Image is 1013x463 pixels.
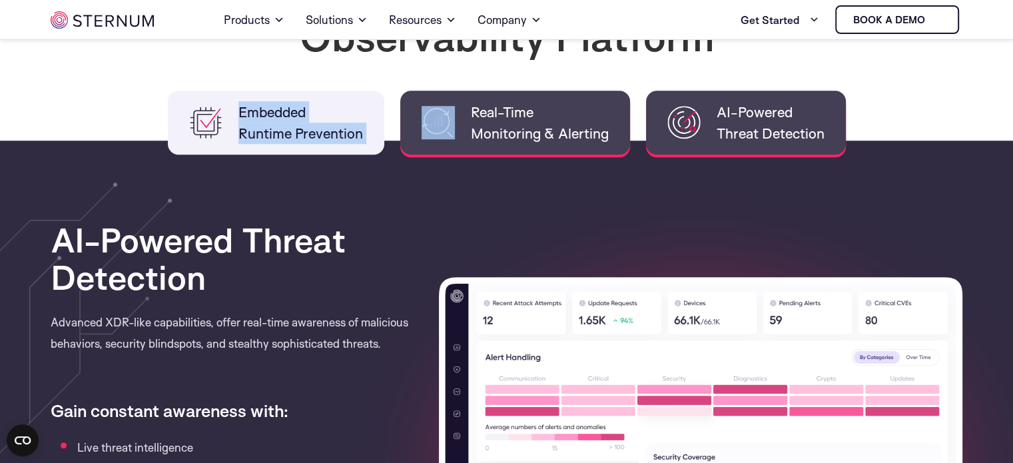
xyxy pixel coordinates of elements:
[7,424,39,456] button: Open CMP widget
[471,101,609,144] span: Real-Time Monitoring & Alerting
[835,5,959,34] a: Book a demo
[224,1,284,39] a: Products
[667,106,701,139] img: AI-PoweredThreat Detection
[77,437,419,456] li: Live threat intelligence
[389,1,456,39] a: Resources
[51,221,419,296] h3: AI-Powered Threat Detection
[478,1,541,39] a: Company
[51,380,419,421] h4: Gain constant awareness with:
[51,312,419,374] p: Advanced XDR-like capabilities, offer real-time awareness of malicious behaviors, security blinds...
[422,106,455,139] img: Real-TimeMonitoring & Alerting
[238,101,363,144] span: Embedded Runtime Prevention
[51,11,154,29] img: sternum iot
[189,106,222,139] img: EmbeddedRuntime Prevention
[930,15,941,25] img: sternum iot
[741,7,819,33] a: Get Started
[306,1,368,39] a: Solutions
[717,101,825,144] span: AI-Powered Threat Detection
